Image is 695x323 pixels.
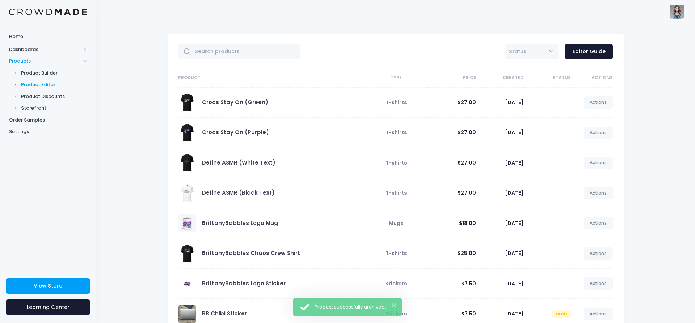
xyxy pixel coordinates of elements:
span: [DATE] [505,250,523,257]
a: Actions [584,217,613,229]
img: User [670,5,684,19]
a: Actions [584,157,613,169]
span: Product Discounts [21,93,87,100]
span: T-shirts [386,99,407,106]
a: Actions [584,96,613,109]
div: Product successfully archived. [315,303,396,311]
span: [DATE] [505,99,523,106]
a: Define ASMR (Black Text) [202,189,275,196]
span: [DATE] [505,189,523,196]
span: T-shirts [386,250,407,257]
span: [DATE] [505,280,523,287]
span: [DATE] [505,220,523,227]
span: $25.00 [458,250,476,257]
img: Logo [9,9,87,16]
input: Search products [178,44,301,59]
span: Home [9,33,87,40]
a: Actions [584,308,613,320]
a: Actions [584,187,613,199]
span: [DATE] [505,159,523,166]
span: Dashboards [9,46,81,53]
a: Define ASMR (White Text) [202,159,275,166]
span: Draft [552,310,571,318]
th: Actions: activate to sort column ascending [571,69,613,88]
span: Status [505,44,559,59]
a: BrittanyBabbles Logo Mug [202,219,278,227]
th: Status: activate to sort column ascending [523,69,571,88]
span: [DATE] [505,129,523,136]
span: [DATE] [505,310,523,317]
a: Crocs Stay On (Purple) [202,128,269,136]
span: Product Builder [21,69,87,77]
span: $7.50 [461,280,476,287]
span: Status [509,48,526,55]
span: $27.00 [458,189,476,196]
span: Storefront [21,105,87,112]
button: × [392,303,396,307]
span: $7.50 [461,310,476,317]
th: Type: activate to sort column ascending [360,69,429,88]
span: T-shirts [386,189,407,196]
span: $27.00 [458,159,476,166]
span: Settings [9,128,87,135]
th: Price: activate to sort column ascending [429,69,476,88]
span: Product Editor [21,81,87,88]
span: Order Samples [9,116,87,124]
span: View Store [34,282,62,289]
a: BB Chibi Sticker [202,310,247,317]
a: Editor Guide [565,44,613,59]
a: Actions [584,277,613,290]
span: $27.00 [458,129,476,136]
span: Mugs [389,220,403,227]
span: Products [9,58,81,65]
a: Actions [584,247,613,260]
a: BrittanyBabbles Chaos Crew Shirt [202,249,300,257]
a: BrittanyBabbles Logo Sticker [202,280,286,287]
a: Learning Center [6,299,90,315]
span: Stickers [385,280,407,287]
th: Created: activate to sort column ascending [476,69,523,88]
span: $18.00 [459,220,476,227]
span: T-shirts [386,159,407,166]
span: T-shirts [386,129,407,136]
th: Product: activate to sort column ascending [178,69,360,88]
a: Actions [584,127,613,139]
a: View Store [6,278,90,294]
a: Crocs Stay On (Green) [202,98,268,106]
span: Learning Center [27,303,69,311]
span: $27.00 [458,99,476,106]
